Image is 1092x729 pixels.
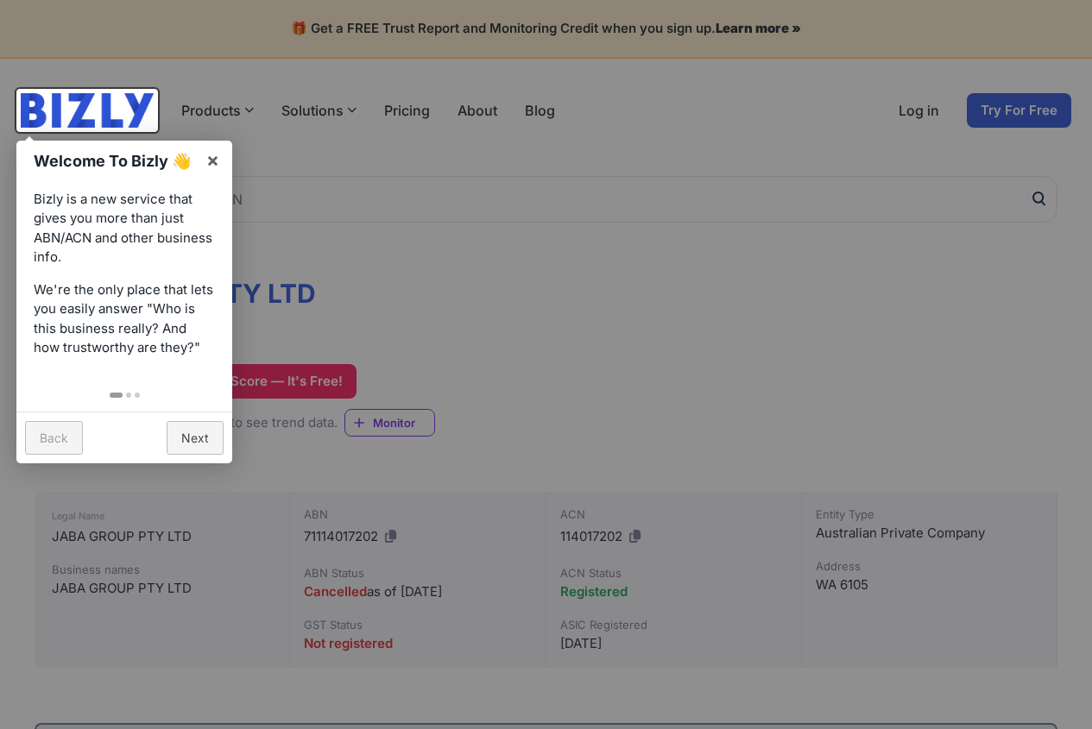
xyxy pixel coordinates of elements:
[193,141,232,179] a: ×
[167,421,224,455] a: Next
[34,280,215,358] p: We're the only place that lets you easily answer "Who is this business really? And how trustworth...
[25,421,83,455] a: Back
[34,149,197,173] h1: Welcome To Bizly 👋
[34,190,215,267] p: Bizly is a new service that gives you more than just ABN/ACN and other business info.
